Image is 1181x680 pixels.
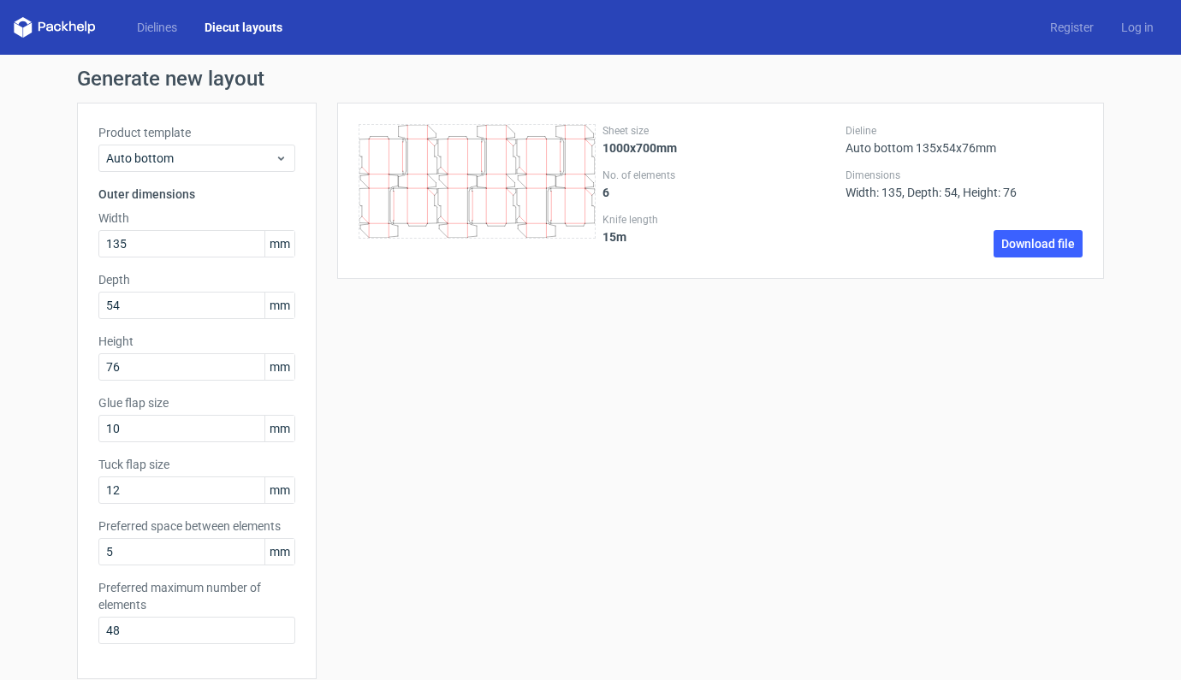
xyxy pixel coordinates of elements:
span: mm [264,416,294,441]
a: Download file [994,230,1083,257]
label: Sheet size [602,124,840,138]
strong: 6 [602,186,609,199]
span: mm [264,293,294,318]
label: Width [98,210,295,227]
label: Glue flap size [98,394,295,411]
span: mm [264,539,294,565]
span: mm [264,231,294,257]
a: Diecut layouts [191,19,296,36]
label: Tuck flap size [98,456,295,473]
div: Auto bottom 135x54x76mm [846,124,1083,155]
label: Preferred space between elements [98,517,295,535]
label: Height [98,333,295,350]
div: Width: 135, Depth: 54, Height: 76 [846,169,1083,199]
a: Register [1036,19,1107,36]
a: Log in [1107,19,1167,36]
strong: 1000x700mm [602,141,677,155]
span: mm [264,477,294,503]
strong: 15 m [602,230,626,244]
label: Dieline [846,124,1083,138]
label: Product template [98,124,295,141]
h1: Generate new layout [77,68,1104,89]
span: Auto bottom [106,150,275,167]
h3: Outer dimensions [98,186,295,203]
span: mm [264,354,294,380]
label: No. of elements [602,169,840,182]
label: Depth [98,271,295,288]
label: Knife length [602,213,840,227]
label: Dimensions [846,169,1083,182]
a: Dielines [123,19,191,36]
label: Preferred maximum number of elements [98,579,295,613]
